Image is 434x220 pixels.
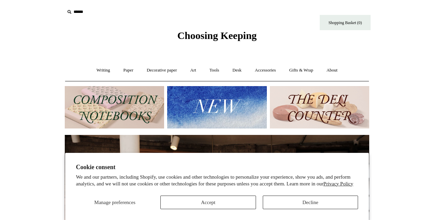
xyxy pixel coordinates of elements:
[160,196,256,209] button: Accept
[323,181,353,186] a: Privacy Policy
[320,15,371,30] a: Shopping Basket (0)
[283,61,319,79] a: Gifts & Wrap
[94,200,135,205] span: Manage preferences
[167,86,267,128] img: New.jpg__PID:f73bdf93-380a-4a35-bcfe-7823039498e1
[177,30,257,41] span: Choosing Keeping
[141,61,183,79] a: Decorative paper
[65,86,164,128] img: 202302 Composition ledgers.jpg__PID:69722ee6-fa44-49dd-a067-31375e5d54ec
[184,61,202,79] a: Art
[263,196,358,209] button: Decline
[203,61,225,79] a: Tools
[76,174,358,187] p: We and our partners, including Shopify, use cookies and other technologies to personalize your ex...
[226,61,248,79] a: Desk
[270,86,369,128] img: The Deli Counter
[91,61,116,79] a: Writing
[76,196,154,209] button: Manage preferences
[76,164,358,171] h2: Cookie consent
[177,35,257,40] a: Choosing Keeping
[117,61,140,79] a: Paper
[320,61,344,79] a: About
[249,61,282,79] a: Accessories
